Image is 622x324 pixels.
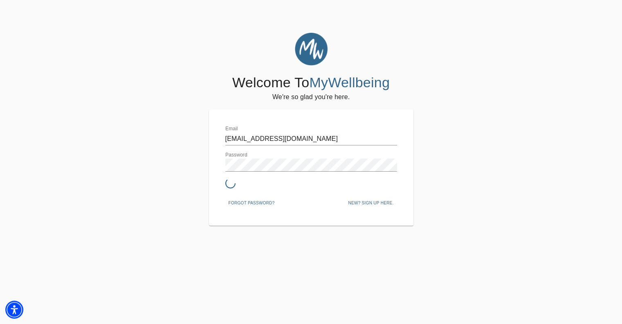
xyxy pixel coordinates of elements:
button: New? Sign up here. [345,197,397,209]
span: New? Sign up here. [348,199,393,207]
button: Forgot password? [225,197,278,209]
h4: Welcome To [232,74,390,91]
label: Email [225,127,238,131]
span: MyWellbeing [309,75,390,90]
label: Password [225,153,247,158]
div: Accessibility Menu [5,301,23,319]
a: Forgot password? [225,199,278,206]
h6: We're so glad you're here. [272,91,350,103]
img: MyWellbeing [295,33,328,66]
span: Forgot password? [229,199,275,207]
